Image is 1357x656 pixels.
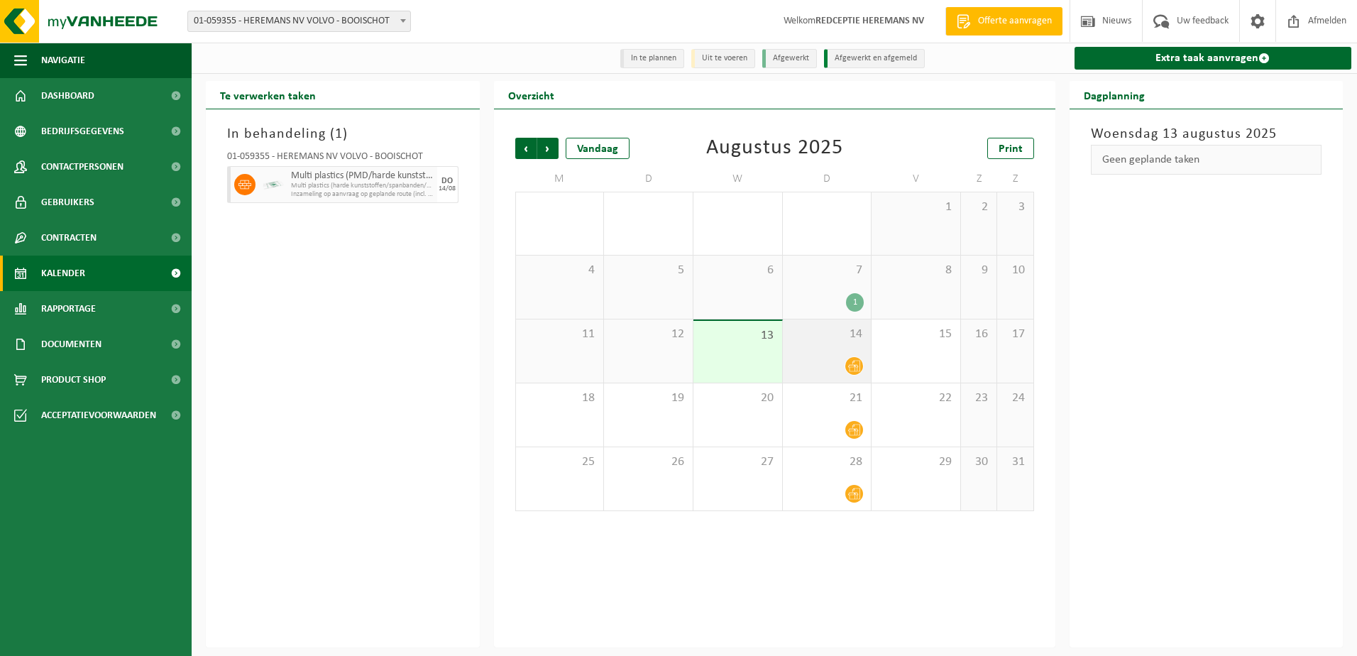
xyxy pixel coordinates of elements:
[790,390,864,406] span: 21
[41,327,101,362] span: Documenten
[1004,327,1026,342] span: 17
[611,327,686,342] span: 12
[815,16,924,26] strong: REDCEPTIE HEREMANS NV
[790,327,864,342] span: 14
[974,14,1055,28] span: Offerte aanvragen
[41,114,124,149] span: Bedrijfsgegevens
[604,166,693,192] td: D
[968,263,989,278] span: 9
[41,362,106,398] span: Product Shop
[879,327,953,342] span: 15
[790,263,864,278] span: 7
[968,327,989,342] span: 16
[846,293,864,312] div: 1
[987,138,1034,159] a: Print
[762,49,817,68] li: Afgewerkt
[691,49,755,68] li: Uit te voeren
[1004,454,1026,470] span: 31
[1075,47,1352,70] a: Extra taak aanvragen
[41,256,85,291] span: Kalender
[701,263,775,278] span: 6
[997,166,1033,192] td: Z
[523,454,597,470] span: 25
[693,166,783,192] td: W
[187,11,411,32] span: 01-059355 - HEREMANS NV VOLVO - BOOISCHOT
[783,166,872,192] td: D
[879,454,953,470] span: 29
[701,454,775,470] span: 27
[566,138,630,159] div: Vandaag
[441,177,453,185] div: DO
[227,124,458,145] h3: In behandeling ( )
[1070,81,1159,109] h2: Dagplanning
[515,138,537,159] span: Vorige
[335,127,343,141] span: 1
[879,390,953,406] span: 22
[41,43,85,78] span: Navigatie
[620,49,684,68] li: In te plannen
[701,328,775,344] span: 13
[706,138,843,159] div: Augustus 2025
[291,190,434,199] span: Inzameling op aanvraag op geplande route (incl. verwerking)
[701,390,775,406] span: 20
[1004,199,1026,215] span: 3
[824,49,925,68] li: Afgewerkt en afgemeld
[1004,390,1026,406] span: 24
[611,263,686,278] span: 5
[523,327,597,342] span: 11
[206,81,330,109] h2: Te verwerken taken
[523,263,597,278] span: 4
[41,291,96,327] span: Rapportage
[263,174,284,195] img: LP-SK-00500-LPE-16
[41,220,97,256] span: Contracten
[41,78,94,114] span: Dashboard
[291,182,434,190] span: Multi plastics (harde kunststoffen/spanbanden/EPS/folie natu
[439,185,456,192] div: 14/08
[968,390,989,406] span: 23
[41,185,94,220] span: Gebruikers
[41,398,156,433] span: Acceptatievoorwaarden
[879,199,953,215] span: 1
[227,152,458,166] div: 01-059355 - HEREMANS NV VOLVO - BOOISCHOT
[961,166,997,192] td: Z
[968,454,989,470] span: 30
[188,11,410,31] span: 01-059355 - HEREMANS NV VOLVO - BOOISCHOT
[515,166,605,192] td: M
[968,199,989,215] span: 2
[879,263,953,278] span: 8
[611,390,686,406] span: 19
[1091,124,1322,145] h3: Woensdag 13 augustus 2025
[611,454,686,470] span: 26
[523,390,597,406] span: 18
[945,7,1062,35] a: Offerte aanvragen
[872,166,961,192] td: V
[537,138,559,159] span: Volgende
[291,170,434,182] span: Multi plastics (PMD/harde kunststoffen/spanbanden/EPS/folie naturel/folie gemengd)
[999,143,1023,155] span: Print
[790,454,864,470] span: 28
[494,81,568,109] h2: Overzicht
[1004,263,1026,278] span: 10
[1091,145,1322,175] div: Geen geplande taken
[41,149,123,185] span: Contactpersonen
